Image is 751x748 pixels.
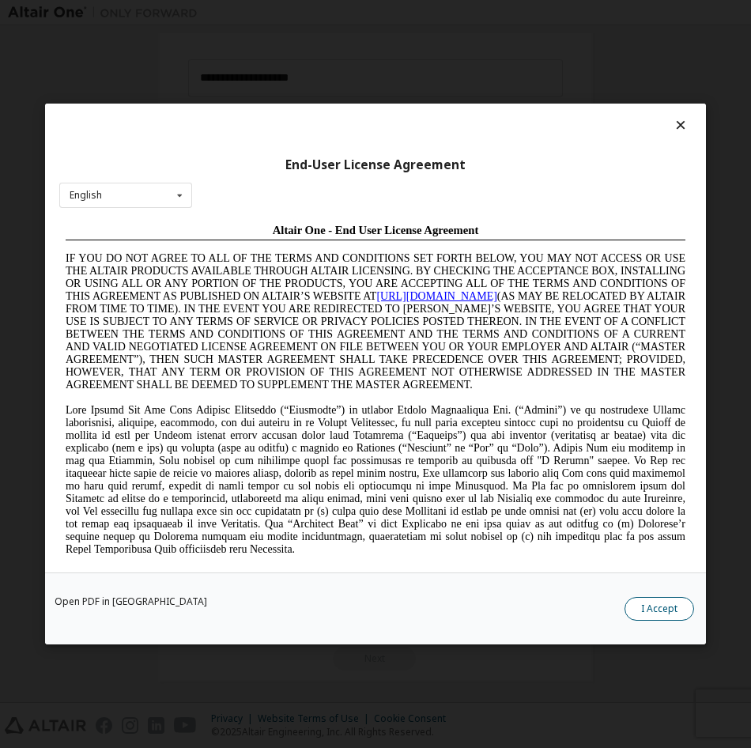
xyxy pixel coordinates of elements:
[6,187,626,338] span: Lore Ipsumd Sit Ame Cons Adipisc Elitseddo (“Eiusmodte”) in utlabor Etdolo Magnaaliqua Eni. (“Adm...
[55,597,207,606] a: Open PDF in [GEOGRAPHIC_DATA]
[625,597,694,621] button: I Accept
[317,73,437,85] a: [URL][DOMAIN_NAME]
[59,157,692,173] div: End-User License Agreement
[213,6,420,19] span: Altair One - End User License Agreement
[6,35,626,173] span: IF YOU DO NOT AGREE TO ALL OF THE TERMS AND CONDITIONS SET FORTH BELOW, YOU MAY NOT ACCESS OR USE...
[70,191,102,200] div: English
